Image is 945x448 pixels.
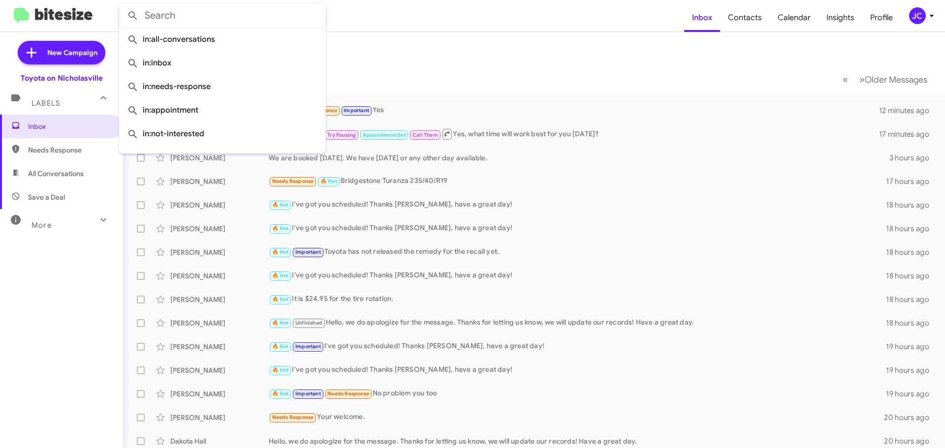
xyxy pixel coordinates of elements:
div: Dakota Hall [170,436,269,446]
div: I've got you scheduled! Thanks [PERSON_NAME], have a great day! [269,223,886,234]
span: Important [344,107,369,114]
div: 18 hours ago [886,224,937,234]
div: 3 hours ago [889,153,937,163]
div: I've got you scheduled! Thanks [PERSON_NAME], have a great day! [269,341,886,352]
div: 19 hours ago [886,342,937,352]
div: 12 minutes ago [879,106,937,116]
div: No problem you too [269,388,886,399]
div: JC [909,7,926,24]
span: 🔥 Hot [272,202,289,208]
div: 17 hours ago [886,177,937,186]
span: in:inbox [127,51,318,75]
div: 19 hours ago [886,389,937,399]
div: [PERSON_NAME] [170,247,269,257]
div: 18 hours ago [886,295,937,304]
span: in:appointment [127,98,318,122]
div: [PERSON_NAME] [170,413,269,422]
div: I've got you scheduled! Thanks [PERSON_NAME], have a great day! [269,199,886,210]
div: It is $24.95 for the tire rotation. [269,294,886,305]
span: New Campaign [47,48,97,58]
span: Important [295,390,321,397]
span: Appointment Set [363,132,406,138]
span: Needs Response [272,178,314,184]
span: 🔥 Hot [272,320,289,326]
a: Calendar [770,3,819,32]
span: Needs Response [28,145,112,155]
span: More [31,221,52,230]
div: [PERSON_NAME] [170,271,269,281]
span: 🔥 Hot [272,249,289,255]
div: 20 hours ago [884,413,937,422]
a: New Campaign [18,41,105,64]
div: [PERSON_NAME] [170,389,269,399]
span: 🔥 Hot [272,272,289,279]
span: in:sold-verified [127,146,318,169]
div: Hello, we do apologize for the message. Thanks for letting us know, we will update our records! H... [269,317,886,329]
div: I've got you scheduled! Thanks [PERSON_NAME], have a great day! [269,364,886,376]
div: 18 hours ago [886,271,937,281]
span: Important [295,249,321,255]
span: Call Them [412,132,438,138]
span: « [843,73,848,86]
div: [PERSON_NAME] [170,318,269,328]
button: Previous [837,69,854,90]
div: 19 hours ago [886,365,937,375]
span: » [859,73,865,86]
span: Needs Response [272,414,314,420]
div: [PERSON_NAME] [170,342,269,352]
div: Hello, we do apologize for the message. Thanks for letting us know, we will update our records! H... [269,436,884,446]
div: [PERSON_NAME] [170,153,269,163]
div: Yes, what time will work best for you [DATE]? [269,128,879,140]
div: I've got you scheduled! Thanks [PERSON_NAME], have a great day! [269,270,886,281]
div: Bridgestone Turanza 235/40/R19 [269,176,886,187]
span: Important [295,343,321,350]
button: Next [853,69,933,90]
span: 🔥 Hot [272,367,289,373]
button: JC [901,7,934,24]
div: [PERSON_NAME] [170,200,269,210]
span: Save a Deal [28,192,65,202]
div: 20 hours ago [884,436,937,446]
a: Insights [819,3,862,32]
div: Yes [269,105,879,116]
span: 🔥 Hot [272,343,289,350]
div: Toyota on Nicholasville [21,73,103,83]
span: 🔥 Hot [272,390,289,397]
span: Try Pausing [327,132,356,138]
div: 18 hours ago [886,247,937,257]
div: [PERSON_NAME] [170,224,269,234]
div: We are booked [DATE]. We have [DATE] or any other day available. [269,153,889,163]
a: Contacts [720,3,770,32]
span: in:not-interested [127,122,318,146]
div: [PERSON_NAME] [170,177,269,186]
span: Needs Response [327,390,369,397]
span: Older Messages [865,74,927,85]
span: 🔥 Hot [272,225,289,232]
a: Profile [862,3,901,32]
div: 17 minutes ago [879,129,937,139]
span: in:needs-response [127,75,318,98]
div: 18 hours ago [886,318,937,328]
span: Unfinished [295,320,322,326]
div: [PERSON_NAME] [170,295,269,304]
span: 🔥 Hot [320,178,337,184]
a: Inbox [684,3,720,32]
div: 18 hours ago [886,200,937,210]
div: [PERSON_NAME] [170,365,269,375]
nav: Page navigation example [837,69,933,90]
span: in:all-conversations [127,28,318,51]
input: Search [119,4,326,28]
span: All Conversations [28,169,84,179]
span: Inbox [28,121,112,131]
span: 🔥 Hot [272,296,289,302]
div: Your welcome. [269,412,884,423]
div: Toyota has not released the remedy for the recall yet. [269,246,886,258]
span: Labels [31,99,60,108]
